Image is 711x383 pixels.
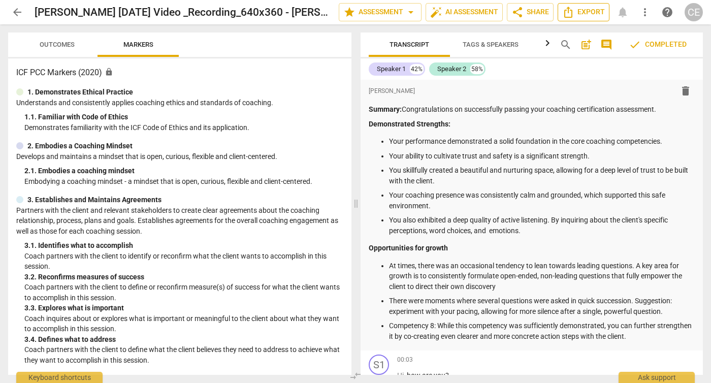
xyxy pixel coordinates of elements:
button: CE [685,3,703,21]
p: Your ability to cultivate trust and safety is a significant strength. [389,151,695,162]
p: There were moments where several questions were asked in quick succession. Suggestion: experiment... [389,296,695,316]
p: Partners with the client and relevant stakeholders to create clear agreements about the coaching ... [16,205,343,237]
div: 1. 1. Familiar with Code of Ethics [24,112,343,122]
span: arrow_back [11,6,23,18]
div: 42% [410,64,424,74]
strong: Summary: [369,105,402,113]
span: comment [600,39,612,51]
button: Share [507,3,554,21]
p: 2. Embodies a Coaching Mindset [27,141,133,151]
button: Review is completed [621,35,695,55]
p: Embodying a coaching mindset - a mindset that is open, curious, flexible and client-centered. [24,176,343,187]
span: check [629,39,641,51]
span: Markers [123,41,153,48]
span: are [422,371,434,379]
strong: Demonstrated Strengths: [369,120,450,128]
h3: ICF PCC Markers (2020) [16,67,343,79]
span: Assessment [343,6,417,18]
p: Understands and consistently applies coaching ethics and standards of coaching. [16,98,343,108]
span: ? [445,371,449,379]
span: help [661,6,673,18]
span: Filler word [397,371,404,379]
div: Ask support [619,372,695,383]
a: Help [658,3,676,21]
span: , [404,371,407,379]
p: You skillfully created a beautiful and nurturing space, allowing for a deep level of trust to be ... [389,165,695,186]
span: Transcript [390,41,429,48]
div: 2. 1. Embodies a coaching mindset [24,166,343,176]
span: Assessment is enabled for this document. The competency model is locked and follows the assessmen... [105,68,113,76]
div: 3. 4. Defines what to address [24,334,343,345]
div: Change speaker [369,355,389,375]
p: Coach inquires about or explores what is important or meaningful to the client about what they wa... [24,313,343,334]
p: Your coaching presence was consistently calm and grounded, which supported this safe environment. [389,190,695,211]
p: Competency 8: While this competency was sufficiently demonstrated, you can further strengthen it ... [389,321,695,341]
div: 3. 3. Explores what is important [24,303,343,313]
p: 1. Demonstrates Ethical Practice [27,87,133,98]
strong: Opportunities for growth [369,244,448,252]
div: Keyboard shortcuts [16,372,103,383]
span: Outcomes [40,41,75,48]
span: how [407,371,422,379]
span: Completed [629,39,687,51]
span: delete [680,85,692,97]
p: Your performance demonstrated a solid foundation in the core coaching competencies. [389,136,695,147]
div: 58% [470,64,484,74]
h2: [PERSON_NAME] [DATE] Video _Recording_640x360 - [PERSON_NAME] [35,6,331,19]
span: [PERSON_NAME] [369,87,415,95]
span: post_add [580,39,592,51]
span: auto_fix_high [430,6,442,18]
span: arrow_drop_down [405,6,417,18]
button: AI Assessment [426,3,503,21]
p: You also exhibited a deep quality of active listening. By inquiring about the client's specific p... [389,215,695,236]
div: Speaker 2 [437,64,466,74]
p: Coach partners with the client to identify or reconfirm what the client wants to accomplish in th... [24,251,343,272]
p: At times, there was an occasional tendency to lean towards leading questions. A key area for grow... [389,261,695,292]
p: 3. Establishes and Maintains Agreements [27,195,161,205]
button: Export [558,3,609,21]
span: Tags & Speakers [463,41,519,48]
button: Assessment [339,3,422,21]
p: Coach partners with the client to define what the client believes they need to address to achieve... [24,344,343,365]
div: Speaker 1 [377,64,406,74]
button: Show/Hide comments [598,37,615,53]
div: 3. 2. Reconfirms measures of success [24,272,343,282]
span: share [511,6,524,18]
span: Share [511,6,549,18]
p: Demonstrates familiarity with the ICF Code of Ethics and its application. [24,122,343,133]
span: Export [562,6,605,18]
span: you [434,371,445,379]
span: search [560,39,572,51]
span: AI Assessment [430,6,498,18]
button: Add summary [578,37,594,53]
span: star [343,6,355,18]
div: 3. 1. Identifies what to accomplish [24,240,343,251]
p: Develops and maintains a mindset that is open, curious, flexible and client-centered. [16,151,343,162]
p: Coach partners with the client to define or reconfirm measure(s) of success for what the client w... [24,282,343,303]
p: Congratulations on successfully passing your coaching certification assessment. [369,104,695,115]
button: Search [558,37,574,53]
span: more_vert [639,6,651,18]
span: 00:03 [397,356,413,364]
